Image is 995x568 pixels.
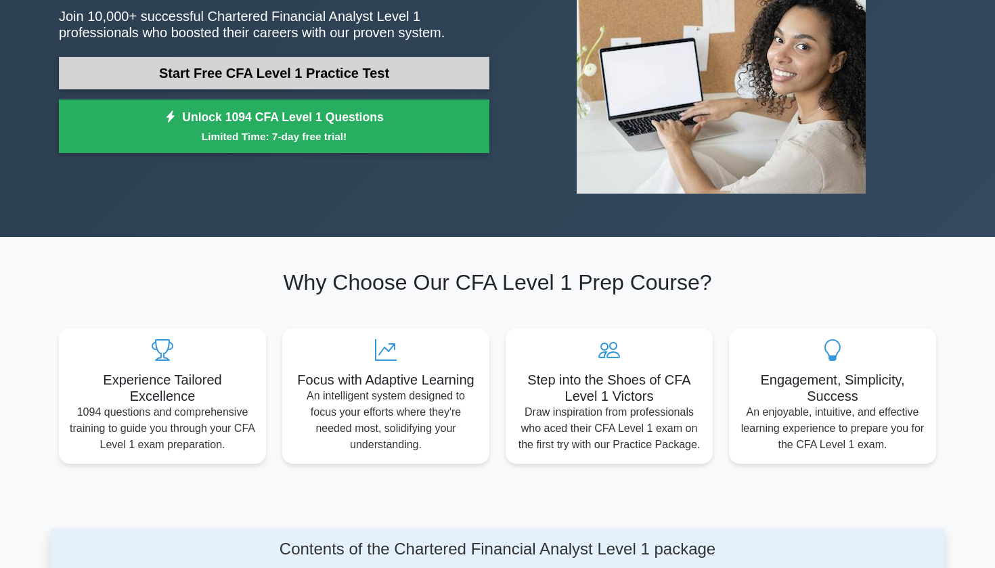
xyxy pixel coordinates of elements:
[740,372,925,404] h5: Engagement, Simplicity, Success
[740,404,925,453] p: An enjoyable, intuitive, and effective learning experience to prepare you for the CFA Level 1 exam.
[59,269,936,295] h2: Why Choose Our CFA Level 1 Prep Course?
[516,404,702,453] p: Draw inspiration from professionals who aced their CFA Level 1 exam on the first try with our Pra...
[59,57,489,89] a: Start Free CFA Level 1 Practice Test
[516,372,702,404] h5: Step into the Shoes of CFA Level 1 Victors
[179,540,816,559] h4: Contents of the Chartered Financial Analyst Level 1 package
[76,129,472,144] small: Limited Time: 7-day free trial!
[70,404,255,453] p: 1094 questions and comprehensive training to guide you through your CFA Level 1 exam preparation.
[59,100,489,154] a: Unlock 1094 CFA Level 1 QuestionsLimited Time: 7-day free trial!
[59,8,489,41] p: Join 10,000+ successful Chartered Financial Analyst Level 1 professionals who boosted their caree...
[293,372,479,388] h5: Focus with Adaptive Learning
[70,372,255,404] h5: Experience Tailored Excellence
[293,388,479,453] p: An intelligent system designed to focus your efforts where they're needed most, solidifying your ...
